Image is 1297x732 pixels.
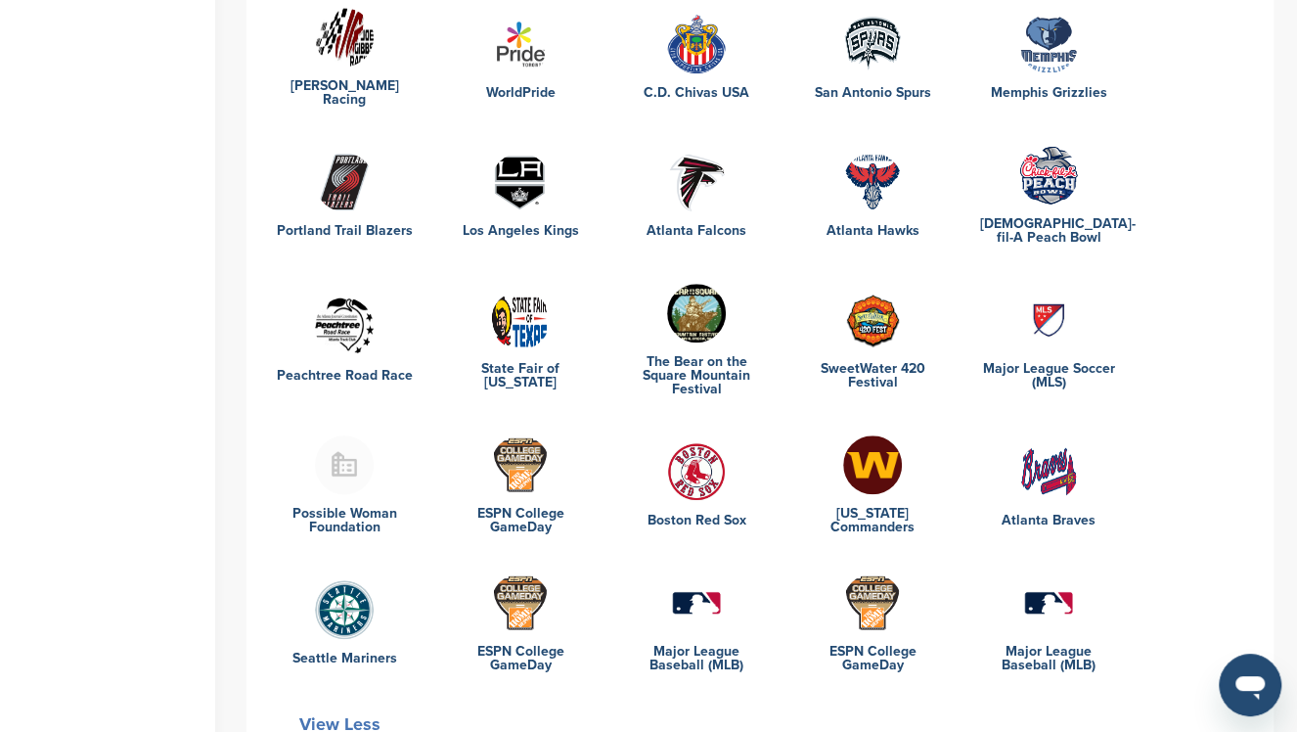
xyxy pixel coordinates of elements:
[843,291,902,349] img: 2016 420fest logo circle 200x200
[1019,442,1078,501] img: Open uri20141112 64162 sbm85y?1415808159
[843,153,902,211] img: Open uri20141112 64162 qw8wbc?1415808764
[980,86,1117,100] a: Memphis Grizzlies
[452,224,589,238] a: Los Angeles Kings
[276,224,413,238] a: Portland Trail Blazers
[491,435,550,494] img: Open uri20141112 64162 s2y6n4?1415807455
[667,442,726,501] img: Boston red sox 416x416
[628,355,765,396] a: The Bear on the Square Mountain Festival
[804,645,941,672] a: ESPN College GameDay
[804,224,941,238] a: Atlanta Hawks
[628,86,765,100] a: C.D. Chivas USA
[628,645,765,672] a: Major League Baseball (MLB)
[491,573,550,632] img: Open uri20141112 64162 s2y6n4?1415807455
[980,514,1117,527] a: Atlanta Braves
[980,217,1117,245] a: [DEMOGRAPHIC_DATA]-fil-A Peach Bowl
[452,645,589,672] a: ESPN College GameDay
[1019,146,1078,205] img: Cfapb logo
[804,362,941,389] a: SweetWater 420 Festival
[1219,654,1281,716] iframe: Button to launch messaging window
[667,284,726,343] img: Open uri20141112 64162 140paqu?1415806009
[667,153,726,211] img: Data?1415807023
[315,8,374,67] img: Open uri20141112 64162 x6ovdo?1415810769
[491,15,550,73] img: Open uri20141112 64162 omr83y?1415811076
[980,645,1117,672] a: Major League Baseball (MLB)
[804,86,941,100] a: San Antonio Spurs
[491,153,550,211] img: Open uri20141112 64162 fngbrk?1415808517
[452,362,589,389] a: State Fair of [US_STATE]
[315,153,374,211] img: Open uri20141112 64162 1cdva2n?1415805701
[667,573,726,632] img: Mlb logo
[980,362,1117,389] a: Major League Soccer (MLS)
[843,435,902,494] img: 150px washington football team wlogo.svg
[843,573,902,632] img: Open uri20141112 64162 s2y6n4?1415807455
[1019,291,1078,349] img: Mls logo
[804,507,941,534] a: [US_STATE] Commanders
[452,86,589,100] a: WorldPride
[452,507,589,534] a: ESPN College GameDay
[315,435,374,494] img: Buildingmissing
[315,297,374,356] img: Data?1415806474
[628,514,765,527] a: Boston Red Sox
[628,224,765,238] a: Atlanta Falcons
[491,291,550,349] img: 200px state fair of texas logo
[276,369,413,383] a: Peachtree Road Race
[843,15,902,73] img: Open uri20141112 64162 ulh6q4?1415808458
[1019,15,1078,73] img: Open uri20141112 64162 u0wz2n?1415811715
[315,580,374,639] img: Open uri20141112 64162 1mm6uuq?1415805760
[276,507,413,534] a: Possible Woman Foundation
[667,15,726,73] img: Open uri20141112 64162 wtq41o?1415810988
[276,79,413,107] a: [PERSON_NAME] Racing
[1019,573,1078,632] img: Mlb logo
[276,652,413,665] a: Seattle Mariners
